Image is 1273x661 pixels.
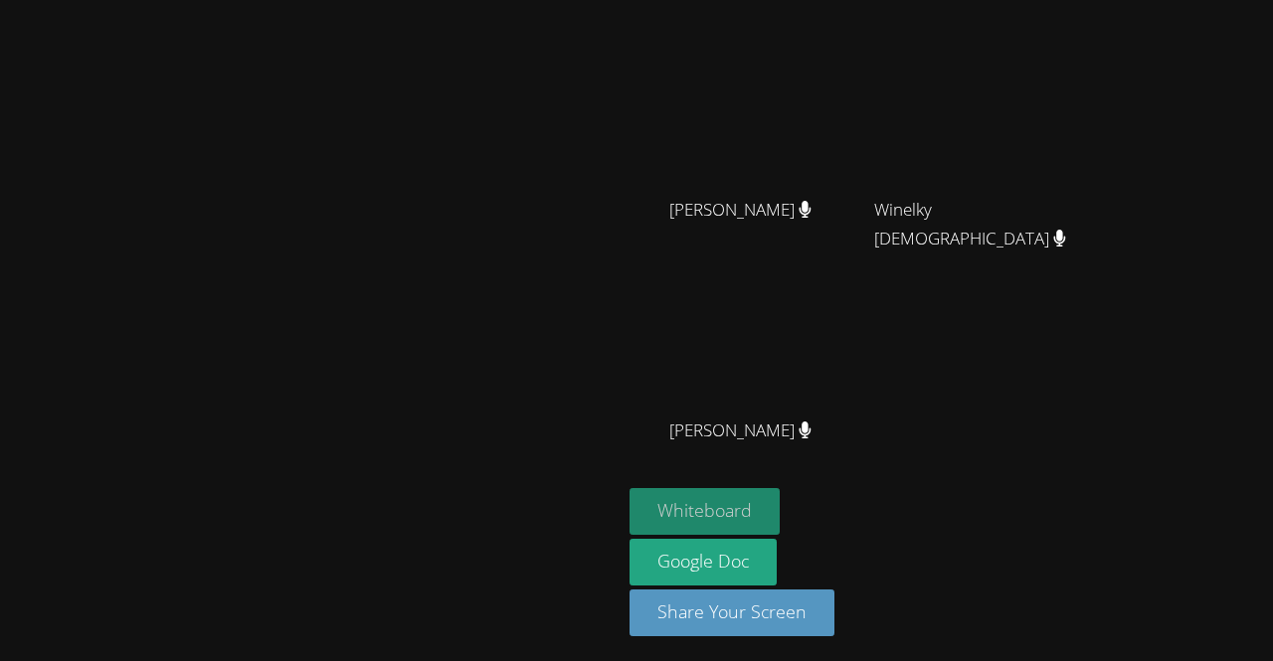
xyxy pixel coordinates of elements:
a: Google Doc [630,539,777,585]
button: Whiteboard [630,488,780,535]
span: [PERSON_NAME] [669,196,812,225]
span: [PERSON_NAME] [669,416,812,445]
span: Winelky [DEMOGRAPHIC_DATA] [874,196,1095,253]
button: Share Your Screen [630,589,834,636]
